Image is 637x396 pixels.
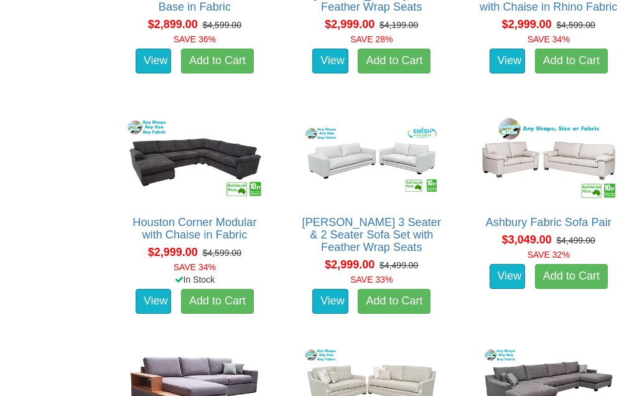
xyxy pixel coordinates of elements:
[181,289,254,314] a: Add to Cart
[557,20,595,30] del: $4,599.00
[350,275,393,285] font: SAVE 33%
[358,49,430,73] a: Add to Cart
[528,250,570,260] font: SAVE 32%
[203,248,241,258] del: $4,599.00
[325,258,374,271] span: $2,999.00
[379,260,418,270] del: $4,499.00
[535,49,608,73] a: Add to Cart
[557,235,595,245] del: $4,499.00
[174,262,216,272] font: SAVE 34%
[136,289,172,314] a: View
[379,20,418,30] del: $4,199.00
[302,216,441,253] a: [PERSON_NAME] 3 Seater & 2 Seater Sofa Set with Feather Wrap Seats
[358,289,430,314] a: Add to Cart
[123,115,267,204] img: Houston Corner Modular with Chaise in Fabric
[113,273,276,286] div: In Stock
[325,18,374,31] span: $2,999.00
[312,49,348,73] a: View
[203,20,241,30] del: $4,599.00
[490,49,526,73] a: View
[477,115,621,204] img: Ashbury Fabric Sofa Pair
[181,49,254,73] a: Add to Cart
[148,246,198,258] span: $2,999.00
[502,18,552,31] span: $2,999.00
[299,115,444,204] img: Erika 3 Seater & 2 Seater Sofa Set with Feather Wrap Seats
[136,49,172,73] a: View
[535,264,608,289] a: Add to Cart
[148,18,198,31] span: $2,899.00
[490,264,526,289] a: View
[528,34,570,44] font: SAVE 34%
[133,216,256,241] a: Houston Corner Modular with Chaise in Fabric
[350,34,393,44] font: SAVE 28%
[174,34,216,44] font: SAVE 36%
[486,216,611,229] a: Ashbury Fabric Sofa Pair
[312,289,348,314] a: View
[502,233,552,246] span: $3,049.00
